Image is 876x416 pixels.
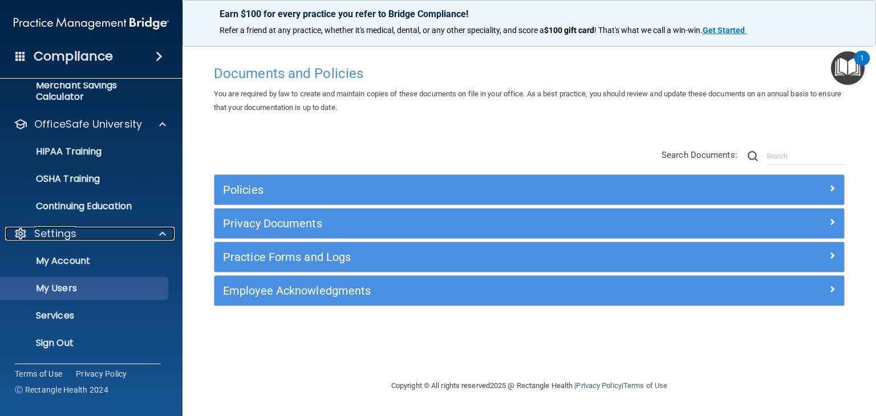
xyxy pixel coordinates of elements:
[14,12,169,35] img: PMB logo
[831,51,865,85] button: Open Resource Center, 1 new notification
[34,117,142,131] p: OfficeSafe University
[7,283,163,294] p: My Users
[662,150,737,160] span: Search Documents:
[703,26,745,35] strong: Get Started
[860,58,864,73] div: 1
[766,148,845,165] input: Search
[703,26,747,35] a: Get Started
[7,255,163,267] p: My Account
[7,173,100,185] p: OSHA Training
[223,284,678,297] h5: Employee Acknowledgments
[576,381,621,390] a: Privacy Policy
[223,181,836,199] a: Policies
[7,201,163,212] p: Continuing Education
[223,214,836,233] a: Privacy Documents
[214,89,841,112] span: You are required by law to create and maintain copies of these documents on file in your office. ...
[14,117,166,131] a: OfficeSafe University
[15,384,108,395] span: Ⓒ Rectangle Health 2024
[14,227,166,240] a: Settings
[7,146,102,157] p: HIPAA Training
[214,66,845,81] h4: Documents and Policies
[748,151,758,161] img: ic-search.3b580494.png
[321,368,737,404] div: Copyright © All rights reserved 2025 @ Rectangle Health | |
[7,337,163,349] p: Sign Out
[7,80,163,103] p: Merchant Savings Calculator
[594,26,703,35] span: ! That's what we call a win-win.
[15,368,62,380] a: Terms of Use
[7,310,163,321] p: Services
[76,368,127,380] a: Privacy Policy
[223,282,836,300] a: Employee Acknowledgments
[34,48,113,64] h4: Compliance
[223,248,836,266] a: Practice Forms and Logs
[223,251,678,263] h5: Practice Forms and Logs
[34,227,76,240] p: Settings
[223,217,678,230] h5: Privacy Documents
[623,381,667,390] a: Terms of Use
[220,26,544,35] span: Refer a friend at any practice, whether it's medical, dental, or any other speciality, and score a
[220,9,839,19] p: Earn $100 for every practice you refer to Bridge Compliance!
[223,183,678,196] h5: Policies
[544,26,594,35] strong: $100 gift card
